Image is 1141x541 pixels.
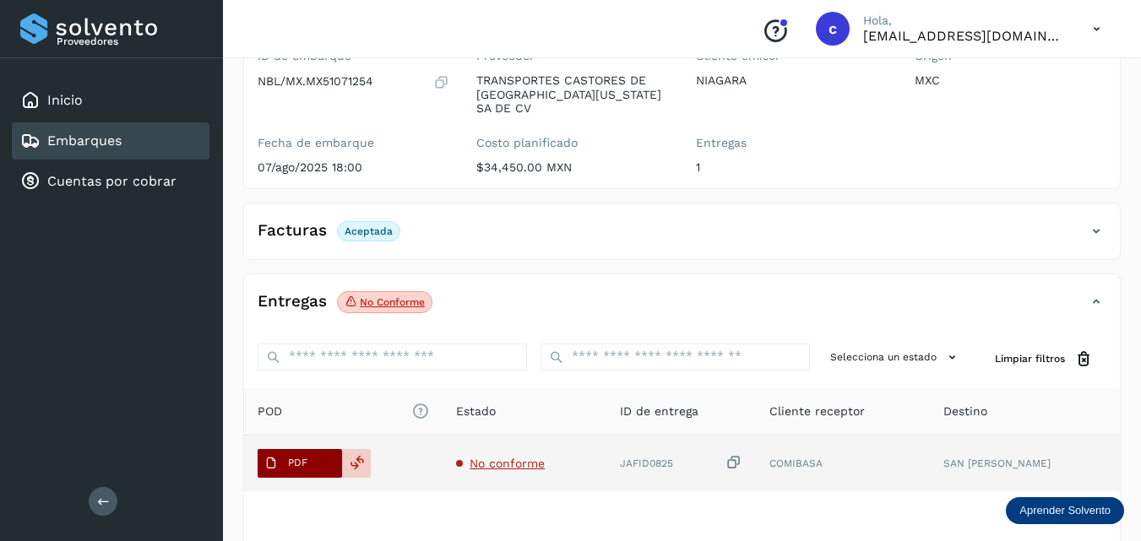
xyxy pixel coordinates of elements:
[12,163,209,200] div: Cuentas por cobrar
[863,14,1066,28] p: Hola,
[258,221,327,241] h4: Facturas
[981,344,1106,375] button: Limpiar filtros
[696,136,888,150] label: Entregas
[1006,497,1124,524] div: Aprender Solvento
[476,73,668,116] p: TRANSPORTES CASTORES DE [GEOGRAPHIC_DATA][US_STATE] SA DE CV
[696,73,888,88] p: NIAGARA
[476,136,668,150] label: Costo planificado
[47,173,177,189] a: Cuentas por cobrar
[696,160,888,175] p: 1
[57,35,203,47] p: Proveedores
[470,457,545,470] span: No conforme
[258,449,342,478] button: PDF
[756,436,929,491] td: COMIBASA
[342,449,371,478] div: Reemplazar POD
[476,160,668,175] p: $34,450.00 MXN
[915,73,1106,88] p: MXC
[345,225,393,237] p: Aceptada
[47,133,122,149] a: Embarques
[12,122,209,160] div: Embarques
[995,351,1065,366] span: Limpiar filtros
[258,160,449,175] p: 07/ago/2025 18:00
[258,292,327,311] h4: Entregas
[258,74,373,89] p: NBL/MX.MX51071254
[943,403,987,420] span: Destino
[258,136,449,150] label: Fecha de embarque
[288,457,307,468] p: PDF
[244,288,1120,330] div: EntregasNo conforme
[620,454,742,472] div: JAFID0825
[823,344,968,371] button: Selecciona un estado
[1019,504,1111,517] p: Aprender Solvento
[930,436,1120,491] td: SAN [PERSON_NAME]
[360,296,425,308] p: No conforme
[258,403,429,420] span: POD
[47,92,83,108] a: Inicio
[769,403,865,420] span: Cliente receptor
[12,82,209,119] div: Inicio
[244,217,1120,259] div: FacturasAceptada
[456,403,496,420] span: Estado
[620,403,698,420] span: ID de entrega
[863,28,1066,44] p: cuentasespeciales8_met@castores.com.mx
